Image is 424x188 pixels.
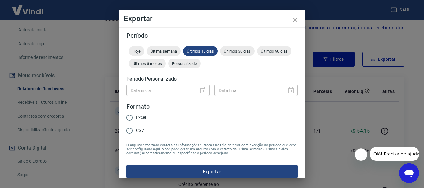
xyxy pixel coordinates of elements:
div: Personalizado [168,59,201,68]
h5: Período [126,33,298,39]
iframe: Fechar mensagem [355,148,367,161]
iframe: Botão para abrir a janela de mensagens [399,163,419,183]
h5: Período Personalizado [126,76,298,82]
span: Hoje [129,49,144,54]
span: Últimos 6 meses [129,61,166,66]
input: DD/MM/YYYY [126,85,194,96]
button: close [288,12,303,27]
span: Personalizado [168,61,201,66]
h4: Exportar [124,15,300,22]
span: Últimos 15 dias [183,49,218,54]
iframe: Mensagem da empresa [370,147,419,161]
div: Última semana [147,46,181,56]
span: Últimos 30 dias [220,49,255,54]
div: Últimos 30 dias [220,46,255,56]
div: Hoje [129,46,144,56]
div: Últimos 90 dias [257,46,291,56]
input: DD/MM/YYYY [214,85,282,96]
div: Últimos 6 meses [129,59,166,68]
span: Olá! Precisa de ajuda? [4,4,52,9]
span: Excel [136,114,146,121]
button: Exportar [126,165,298,178]
legend: Formato [126,102,150,111]
div: Últimos 15 dias [183,46,218,56]
span: Última semana [147,49,181,54]
span: O arquivo exportado conterá as informações filtradas na tela anterior com exceção do período que ... [126,143,298,155]
span: Últimos 90 dias [257,49,291,54]
span: CSV [136,127,144,134]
